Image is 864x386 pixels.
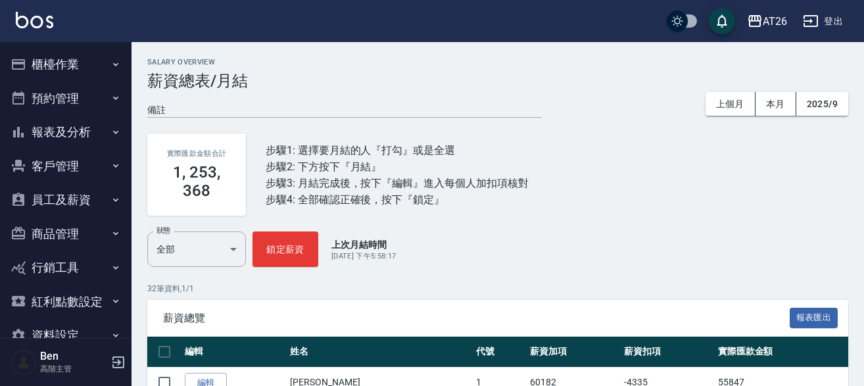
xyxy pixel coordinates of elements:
[527,337,621,368] th: 薪資加項
[756,92,796,116] button: 本月
[5,251,126,285] button: 行銷工具
[5,285,126,319] button: 紅利點數設定
[266,175,529,191] div: 步驟3: 月結完成後，按下『編輯』進入每個人加扣項核對
[147,231,246,267] div: 全部
[621,337,715,368] th: 薪資扣項
[252,231,318,267] button: 鎖定薪資
[798,9,848,34] button: 登出
[266,142,529,158] div: 步驟1: 選擇要月結的人『打勾』或是全選
[706,92,756,116] button: 上個月
[5,318,126,352] button: 資料設定
[715,337,848,368] th: 實際匯款金額
[5,115,126,149] button: 報表及分析
[5,217,126,251] button: 商品管理
[473,337,527,368] th: 代號
[147,72,848,90] h3: 薪資總表/月結
[40,350,107,363] h5: Ben
[790,311,838,324] a: 報表匯出
[5,149,126,183] button: 客戶管理
[163,149,230,158] h2: 實際匯款金額合計
[790,308,838,328] button: 報表匯出
[266,158,529,175] div: 步驟2: 下方按下『月結』
[763,13,787,30] div: AT26
[16,12,53,28] img: Logo
[147,58,848,66] h2: Salary Overview
[266,191,529,208] div: 步驟4: 全部確認正確後，按下『鎖定』
[796,92,848,116] button: 2025/9
[147,283,848,295] p: 32 筆資料, 1 / 1
[40,363,107,375] p: 高階主管
[709,8,735,34] button: save
[5,47,126,82] button: 櫃檯作業
[331,252,396,260] span: [DATE] 下午5:58:17
[163,312,790,325] span: 薪資總覽
[5,183,126,217] button: 員工及薪資
[11,349,37,375] img: Person
[181,337,287,368] th: 編輯
[5,82,126,116] button: 預約管理
[287,337,473,368] th: 姓名
[163,163,230,200] h3: 1, 253, 368
[742,8,792,35] button: AT26
[156,226,170,235] label: 狀態
[331,238,396,251] p: 上次月結時間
